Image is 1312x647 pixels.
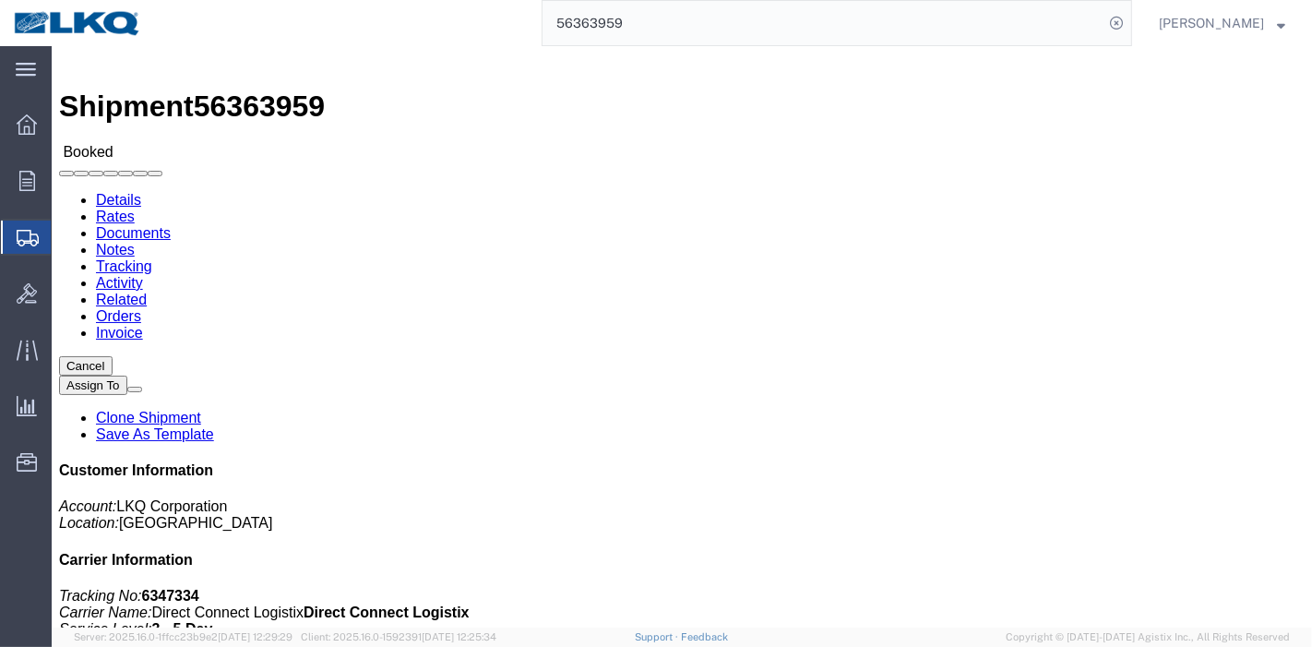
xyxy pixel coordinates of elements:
[1006,629,1290,645] span: Copyright © [DATE]-[DATE] Agistix Inc., All Rights Reserved
[218,631,292,642] span: [DATE] 12:29:29
[543,1,1103,45] input: Search for shipment number, reference number
[52,46,1312,628] iframe: FS Legacy Container
[1158,12,1286,34] button: [PERSON_NAME]
[1159,13,1264,33] span: Praveen Nagaraj
[635,631,681,642] a: Support
[74,631,292,642] span: Server: 2025.16.0-1ffcc23b9e2
[301,631,496,642] span: Client: 2025.16.0-1592391
[13,9,142,37] img: logo
[681,631,728,642] a: Feedback
[422,631,496,642] span: [DATE] 12:25:34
